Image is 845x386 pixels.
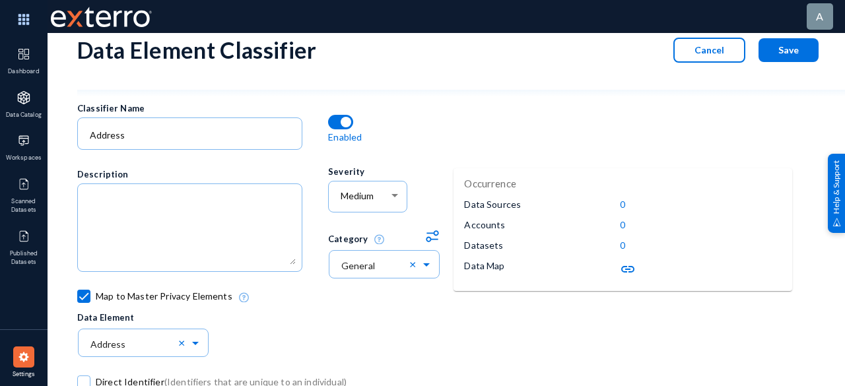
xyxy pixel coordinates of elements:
div: Classifier Name [77,102,327,115]
div: a [816,9,823,24]
img: exterro-work-mark.svg [51,7,152,27]
div: Severity [328,166,440,179]
span: Published Datasets [3,249,46,267]
span: Data Element [77,312,135,323]
button: Save [759,38,819,62]
span: Clear all [178,337,189,348]
img: help_support.svg [832,218,841,226]
span: Scanned Datasets [3,197,46,215]
p: Enabled [328,130,362,144]
span: Dashboard [3,67,46,77]
p: 0 [620,197,625,211]
span: a [816,10,823,22]
p: 0 [620,238,625,252]
span: Cancel [694,44,724,55]
span: Data Catalog [3,111,46,120]
span: Workspaces [3,154,46,163]
p: Accounts [464,218,505,232]
p: Data Map [464,259,504,273]
span: Medium [341,191,374,202]
span: Exterro [48,3,150,30]
img: icon-published.svg [17,230,30,243]
input: Name [90,129,296,141]
span: Map to Master Privacy Elements [96,286,232,306]
span: Clear all [409,258,421,270]
p: Datasets [464,238,503,252]
img: icon-applications.svg [17,91,30,104]
mat-icon: link [620,261,636,277]
div: Description [77,168,327,181]
img: icon-dashboard.svg [17,48,30,61]
img: icon-settings.svg [17,350,30,364]
img: icon-workspace.svg [17,134,30,147]
p: 0 [620,218,625,232]
p: Data Sources [464,197,521,211]
div: Help & Support [828,153,845,232]
img: app launcher [4,5,44,34]
span: Category [328,234,384,244]
button: Cancel [673,38,745,63]
span: Save [778,44,799,55]
p: Occurrence [464,176,516,191]
div: Data Element Classifier [77,36,317,63]
img: icon-published.svg [17,177,30,191]
span: Settings [3,370,46,379]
